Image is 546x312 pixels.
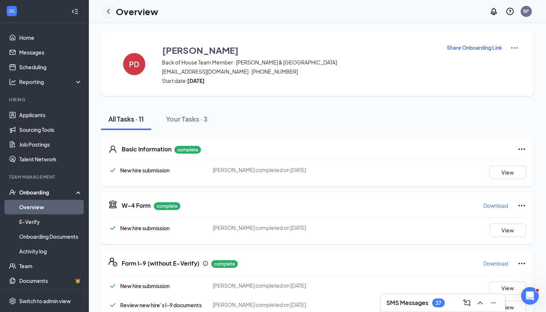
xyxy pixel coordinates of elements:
[108,200,117,208] svg: TaxGovernmentIcon
[122,201,151,210] h5: W-4 Form
[166,114,208,123] div: Your Tasks · 3
[476,298,484,307] svg: ChevronUp
[162,77,437,84] span: Start date:
[19,78,83,85] div: Reporting
[510,43,519,52] img: More Actions
[120,302,202,308] span: Review new hire’s I-9 documents
[162,68,437,75] span: [EMAIL_ADDRESS][DOMAIN_NAME] · [PHONE_NUMBER]
[489,224,526,237] button: View
[116,5,158,18] h1: Overview
[9,189,16,196] svg: UserCheck
[9,97,81,103] div: Hiring
[116,43,153,84] button: PD
[120,225,170,231] span: New hire submission
[19,60,82,74] a: Scheduling
[19,152,82,166] a: Talent Network
[122,145,171,153] h5: Basic Information
[19,108,82,122] a: Applicants
[386,299,428,307] h3: SMS Messages
[474,297,486,309] button: ChevronUp
[122,259,199,267] h5: Form I-9 (without E-Verify)
[213,282,306,289] span: [PERSON_NAME] completed on [DATE]
[120,167,170,173] span: New hire submission
[521,287,539,305] iframe: Intercom live chat
[211,260,238,268] p: complete
[108,257,117,266] svg: FormI9EVerifyIcon
[19,200,82,214] a: Overview
[19,229,82,244] a: Onboarding Documents
[162,43,437,57] button: [PERSON_NAME]
[129,62,139,67] h4: PD
[517,201,526,210] svg: Ellipses
[19,244,82,259] a: Activity log
[154,202,180,210] p: complete
[71,8,79,15] svg: Collapse
[19,30,82,45] a: Home
[108,166,117,175] svg: Checkmark
[174,146,201,154] p: complete
[202,260,208,266] svg: Info
[213,224,306,231] span: [PERSON_NAME] completed on [DATE]
[489,7,498,16] svg: Notifications
[489,281,526,295] button: View
[19,259,82,273] a: Team
[483,200,508,211] button: Download
[19,288,82,303] a: SurveysCrown
[483,202,508,209] p: Download
[19,45,82,60] a: Messages
[446,43,502,52] button: Share Onboarding Link
[19,189,76,196] div: Onboarding
[489,298,498,307] svg: Minimize
[162,44,239,56] h3: [PERSON_NAME]
[162,59,437,66] span: Back of House Team Member · [PERSON_NAME] & [GEOGRAPHIC_DATA]
[517,145,526,154] svg: Ellipses
[483,257,508,269] button: Download
[19,122,82,137] a: Sourcing Tools
[505,7,514,16] svg: QuestionInfo
[108,301,117,309] svg: Checkmark
[489,166,526,179] button: View
[19,273,82,288] a: DocumentsCrown
[19,137,82,152] a: Job Postings
[19,214,82,229] a: E-Verify
[19,297,71,305] div: Switch to admin view
[108,281,117,290] svg: Checkmark
[213,301,306,308] span: [PERSON_NAME] completed on [DATE]
[104,7,113,16] svg: ChevronLeft
[9,78,16,85] svg: Analysis
[9,174,81,180] div: Team Management
[447,44,502,51] p: Share Onboarding Link
[108,114,144,123] div: All Tasks · 11
[461,297,473,309] button: ComposeMessage
[108,224,117,232] svg: Checkmark
[213,166,306,173] span: [PERSON_NAME] completed on [DATE]
[462,298,471,307] svg: ComposeMessage
[517,259,526,268] svg: Ellipses
[108,145,117,154] svg: User
[487,297,499,309] button: Minimize
[187,77,205,84] strong: [DATE]
[9,297,16,305] svg: Settings
[523,8,529,14] div: BP
[8,7,15,15] svg: WorkstreamLogo
[435,300,441,306] div: 37
[483,260,508,267] p: Download
[120,283,170,289] span: New hire submission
